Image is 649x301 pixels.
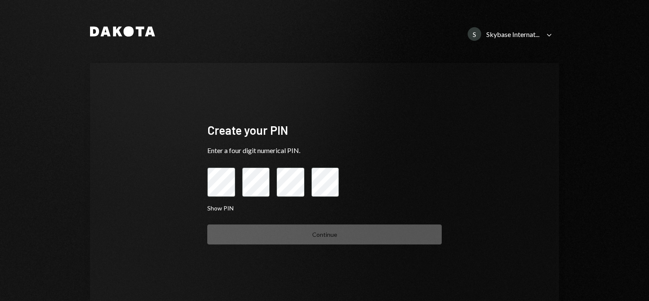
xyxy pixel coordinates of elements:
[207,145,442,156] div: Enter a four digit numerical PIN.
[486,30,539,38] div: Skybase Internat...
[468,27,481,41] div: S
[242,168,270,197] input: pin code 2 of 4
[311,168,339,197] input: pin code 4 of 4
[207,122,442,139] div: Create your PIN
[207,168,235,197] input: pin code 1 of 4
[277,168,305,197] input: pin code 3 of 4
[207,204,234,213] button: Show PIN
